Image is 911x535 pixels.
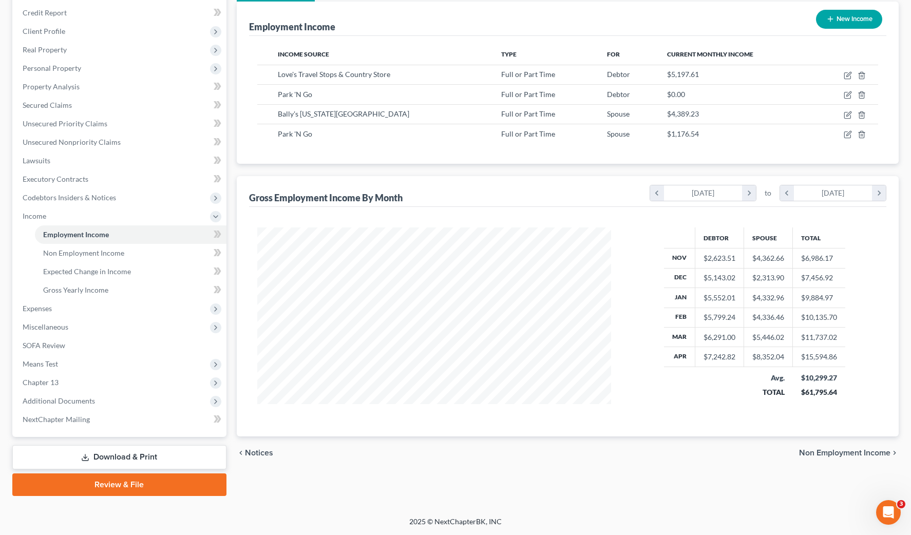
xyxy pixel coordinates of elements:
span: Credit Report [23,8,67,17]
span: Spouse [607,129,630,138]
i: chevron_right [742,185,756,201]
div: [DATE] [664,185,743,201]
div: $2,623.51 [704,253,735,263]
th: Debtor [695,227,744,248]
i: chevron_left [650,185,664,201]
td: $15,594.86 [793,347,846,367]
span: Codebtors Insiders & Notices [23,193,116,202]
i: chevron_right [890,449,899,457]
a: Executory Contracts [14,170,226,188]
span: Full or Part Time [501,90,555,99]
div: $5,552.01 [704,293,735,303]
div: $8,352.04 [752,352,784,362]
span: Client Profile [23,27,65,35]
span: Bally's [US_STATE][GEOGRAPHIC_DATA] [278,109,409,118]
a: Expected Change in Income [35,262,226,281]
div: $2,313.90 [752,273,784,283]
div: $4,336.46 [752,312,784,322]
i: chevron_right [872,185,886,201]
div: Avg. [752,373,785,383]
a: Unsecured Nonpriority Claims [14,133,226,151]
span: Real Property [23,45,67,54]
div: Gross Employment Income By Month [249,192,403,204]
a: SOFA Review [14,336,226,355]
th: Mar [664,328,695,347]
a: Review & File [12,473,226,496]
button: New Income [816,10,882,29]
span: 3 [897,500,905,508]
button: chevron_left Notices [237,449,273,457]
span: Personal Property [23,64,81,72]
div: $6,291.00 [704,332,735,342]
span: Full or Part Time [501,129,555,138]
div: 2025 © NextChapterBK, INC [163,517,748,535]
div: Employment Income [249,21,335,33]
span: Gross Yearly Income [43,285,108,294]
span: Income [23,212,46,220]
a: Unsecured Priority Claims [14,114,226,133]
span: Means Test [23,359,58,368]
div: $5,143.02 [704,273,735,283]
span: For [607,50,620,58]
span: Current Monthly Income [667,50,753,58]
span: $4,389.23 [667,109,699,118]
div: TOTAL [752,387,785,397]
span: Employment Income [43,230,109,239]
span: Park 'N Go [278,90,312,99]
div: $4,332.96 [752,293,784,303]
span: $0.00 [667,90,685,99]
th: Jan [664,288,695,308]
a: Property Analysis [14,78,226,96]
a: Non Employment Income [35,244,226,262]
a: NextChapter Mailing [14,410,226,429]
i: chevron_left [237,449,245,457]
a: Download & Print [12,445,226,469]
span: NextChapter Mailing [23,415,90,424]
span: Debtor [607,70,630,79]
i: chevron_left [780,185,794,201]
th: Dec [664,268,695,288]
th: Total [793,227,846,248]
a: Credit Report [14,4,226,22]
div: $5,446.02 [752,332,784,342]
span: Chapter 13 [23,378,59,387]
iframe: Intercom live chat [876,500,901,525]
span: Secured Claims [23,101,72,109]
span: Unsecured Nonpriority Claims [23,138,121,146]
th: Feb [664,308,695,327]
span: Expenses [23,304,52,313]
span: $1,176.54 [667,129,699,138]
div: $10,299.27 [801,373,838,383]
a: Lawsuits [14,151,226,170]
span: Debtor [607,90,630,99]
div: [DATE] [794,185,872,201]
div: $7,242.82 [704,352,735,362]
th: Apr [664,347,695,367]
span: Park 'N Go [278,129,312,138]
span: $5,197.61 [667,70,699,79]
span: Lawsuits [23,156,50,165]
span: Expected Change in Income [43,267,131,276]
span: Non Employment Income [43,249,124,257]
span: Property Analysis [23,82,80,91]
span: Full or Part Time [501,70,555,79]
button: Non Employment Income chevron_right [799,449,899,457]
div: $5,799.24 [704,312,735,322]
span: Full or Part Time [501,109,555,118]
a: Secured Claims [14,96,226,114]
span: Unsecured Priority Claims [23,119,107,128]
span: Executory Contracts [23,175,88,183]
td: $9,884.97 [793,288,846,308]
span: Income Source [278,50,329,58]
span: to [765,188,771,198]
div: $4,362.66 [752,253,784,263]
td: $11,737.02 [793,328,846,347]
span: Love's Travel Stops & Country Store [278,70,390,79]
td: $10,135.70 [793,308,846,327]
span: Notices [245,449,273,457]
td: $6,986.17 [793,249,846,268]
td: $7,456.92 [793,268,846,288]
span: SOFA Review [23,341,65,350]
th: Spouse [744,227,793,248]
a: Employment Income [35,225,226,244]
